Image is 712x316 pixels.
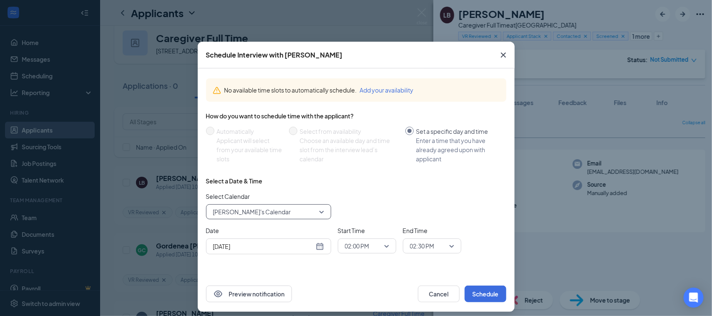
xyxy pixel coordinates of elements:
span: 02:00 PM [345,240,370,252]
span: Start Time [338,226,396,235]
button: Close [492,42,515,68]
button: EyePreview notification [206,286,292,302]
span: End Time [403,226,461,235]
div: Applicant will select from your available time slots [217,136,282,163]
svg: Cross [498,50,508,60]
div: Automatically [217,127,282,136]
button: Cancel [418,286,460,302]
span: Select Calendar [206,192,331,201]
div: How do you want to schedule time with the applicant? [206,112,506,120]
div: Enter a time that you have already agreed upon with applicant [416,136,500,163]
div: Choose an available day and time slot from the interview lead’s calendar [300,136,399,163]
div: Open Intercom Messenger [684,288,704,308]
div: Set a specific day and time [416,127,500,136]
span: 02:30 PM [410,240,435,252]
span: [PERSON_NAME]'s Calendar [213,206,291,218]
svg: Eye [213,289,223,299]
button: Add your availability [360,85,414,95]
svg: Warning [213,86,221,95]
input: Sep 16, 2025 [213,242,314,251]
div: Select a Date & Time [206,177,263,185]
div: Schedule Interview with [PERSON_NAME] [206,50,343,60]
span: Date [206,226,331,235]
div: No available time slots to automatically schedule. [224,85,500,95]
button: Schedule [465,286,506,302]
div: Select from availability [300,127,399,136]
